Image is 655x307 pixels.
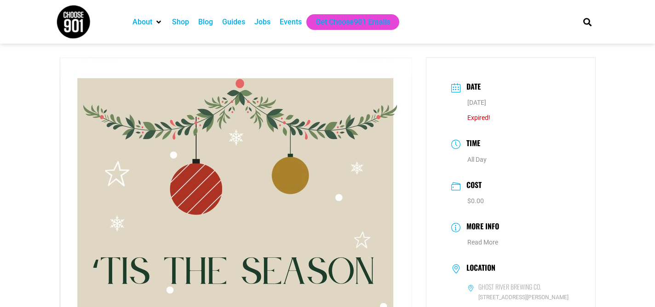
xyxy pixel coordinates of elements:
[172,17,189,28] a: Shop
[128,14,167,30] div: About
[467,239,498,246] a: Read More
[132,17,152,28] a: About
[467,99,486,106] span: [DATE]
[128,14,568,30] nav: Main nav
[451,195,570,207] dd: $0.00
[198,17,213,28] a: Blog
[462,263,495,274] h3: Location
[462,221,499,234] h3: More Info
[222,17,245,28] a: Guides
[478,283,541,291] h6: Ghost River Brewing Co.
[462,81,481,94] h3: Date
[467,114,490,121] span: Expired!
[462,137,480,151] h3: Time
[280,17,302,28] a: Events
[462,179,482,193] h3: Cost
[316,17,390,28] a: Get Choose901 Emails
[467,293,570,302] span: [STREET_ADDRESS][PERSON_NAME]
[580,14,595,29] div: Search
[254,17,270,28] a: Jobs
[467,156,487,163] abbr: All Day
